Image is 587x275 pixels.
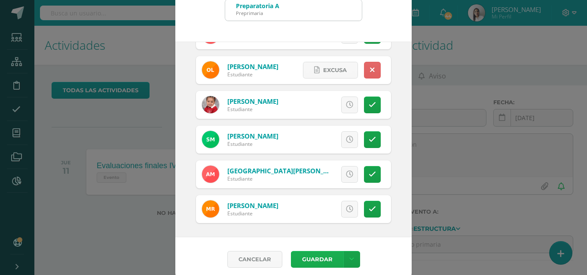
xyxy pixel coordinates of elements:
[323,62,347,78] span: Excusa
[227,251,282,268] a: Cancelar
[227,166,410,175] a: [GEOGRAPHIC_DATA][PERSON_NAME][GEOGRAPHIC_DATA]
[202,61,219,79] img: e44efcca0bddf721df009fba866a51eb.png
[202,131,219,148] img: 7554b6f174d1ea6def05b838bb1c3b38.png
[227,106,278,113] div: Estudiante
[227,140,278,148] div: Estudiante
[202,200,219,218] img: e66ae0864cfd0c371732fa437d9f562a.png
[202,96,219,113] img: 73252da8fb49c0f02c5899fd741c9872.png
[227,201,278,210] a: [PERSON_NAME]
[227,62,278,71] a: [PERSON_NAME]
[202,166,219,183] img: 4ab98f11a81fbb9f693b2921b4ff9f67.png
[227,97,278,106] a: [PERSON_NAME]
[303,62,358,79] a: Excusa
[227,210,278,217] div: Estudiante
[227,71,278,78] div: Estudiante
[227,132,278,140] a: [PERSON_NAME]
[236,10,279,16] div: Preprimaria
[291,251,343,268] button: Guardar
[227,175,330,182] div: Estudiante
[236,2,279,10] div: Preparatoria A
